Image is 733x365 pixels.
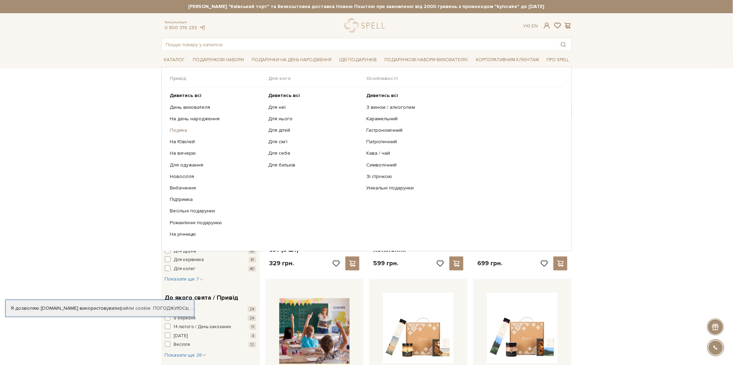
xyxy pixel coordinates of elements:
[367,92,558,99] a: Дивитись всі
[248,248,256,254] span: 56
[165,276,204,283] button: Показати ще 7
[170,127,263,133] a: Подяка
[170,92,263,99] a: Дивитись всі
[170,231,263,237] a: На річницю
[165,352,206,358] span: Показати ще 28
[174,324,231,331] span: 14 лютого / День закоханих
[268,139,361,145] a: Для сім'ї
[373,259,398,267] p: 599 грн.
[165,315,256,322] button: 8 березня 24
[367,75,563,82] span: Особливості
[268,150,361,156] a: Для себе
[190,55,247,65] a: Подарункові набори
[268,75,367,82] span: Для кого
[248,306,256,312] span: 24
[532,23,538,29] a: En
[165,276,204,282] span: Показати ще 7
[165,293,239,302] span: До якого свята / Привід
[174,257,204,263] span: Для керівника
[165,324,256,331] button: 14 лютого / День закоханих 11
[473,54,542,66] a: Корпоративним клієнтам
[248,266,256,272] span: 40
[165,20,206,25] span: Консультація:
[477,259,502,267] p: 699 грн.
[382,54,471,66] a: Подарункові набори вихователю
[170,116,263,122] a: На день народження
[367,104,558,111] a: З вином / алкоголем
[165,333,256,340] button: [DATE] 4
[174,341,190,348] span: Весілля
[367,150,558,156] a: Кава / чай
[119,305,151,311] a: файли cookie
[336,55,380,65] a: Ідеї подарунків
[170,220,263,226] a: Романтичні подарунки
[248,315,256,321] span: 24
[6,305,194,311] div: Я дозволяю [DOMAIN_NAME] використовувати
[165,341,256,348] button: Весілля 12
[367,185,558,191] a: Унікальні подарунки
[161,67,572,251] div: Каталог
[268,92,300,98] b: Дивитись всі
[268,162,361,168] a: Для батьків
[199,25,206,31] a: telegram
[249,324,256,330] span: 11
[170,196,263,203] a: Підтримка
[270,259,294,267] p: 329 грн.
[170,185,263,191] a: Вибачення
[268,104,361,111] a: Для неї
[367,173,558,180] a: Зі стрічкою
[367,116,558,122] a: Карамельний
[170,173,263,180] a: Новосілля
[544,55,572,65] a: Про Spell
[556,38,572,51] button: Пошук товару у каталозі
[165,306,256,313] button: 1 Вересня 24
[367,139,558,145] a: Патріотичний
[367,92,398,98] b: Дивитись всі
[170,104,263,111] a: День вихователя
[161,3,572,10] strong: [PERSON_NAME] "Київський торт" та Безкоштовна доставка Новою Поштою при замовленні від 2000 гриве...
[170,92,202,98] b: Дивитись всі
[268,116,361,122] a: Для нього
[367,127,558,133] a: Гастрономічний
[153,305,189,311] a: Погоджуюсь
[248,342,256,348] span: 12
[344,18,388,33] a: logo
[249,55,334,65] a: Подарунки на День народження
[165,266,256,273] button: Для колег 40
[174,315,196,322] span: 8 березня
[161,55,188,65] a: Каталог
[174,266,196,273] span: Для колег
[170,208,263,214] a: Весільні подарунки
[165,25,197,31] a: 0 800 319 233
[165,257,256,263] button: Для керівника 41
[529,23,530,29] span: |
[249,257,256,263] span: 41
[523,23,538,29] div: Ук
[162,38,556,51] input: Пошук товару у каталозі
[170,150,263,156] a: На вечерю
[367,162,558,168] a: Символічний
[250,333,256,339] span: 4
[268,92,361,99] a: Дивитись всі
[170,75,269,82] span: Привід
[174,333,188,340] span: [DATE]
[170,139,263,145] a: На Ювілей
[170,162,263,168] a: Для одужання
[268,127,361,133] a: Для дітей
[165,352,206,359] button: Показати ще 28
